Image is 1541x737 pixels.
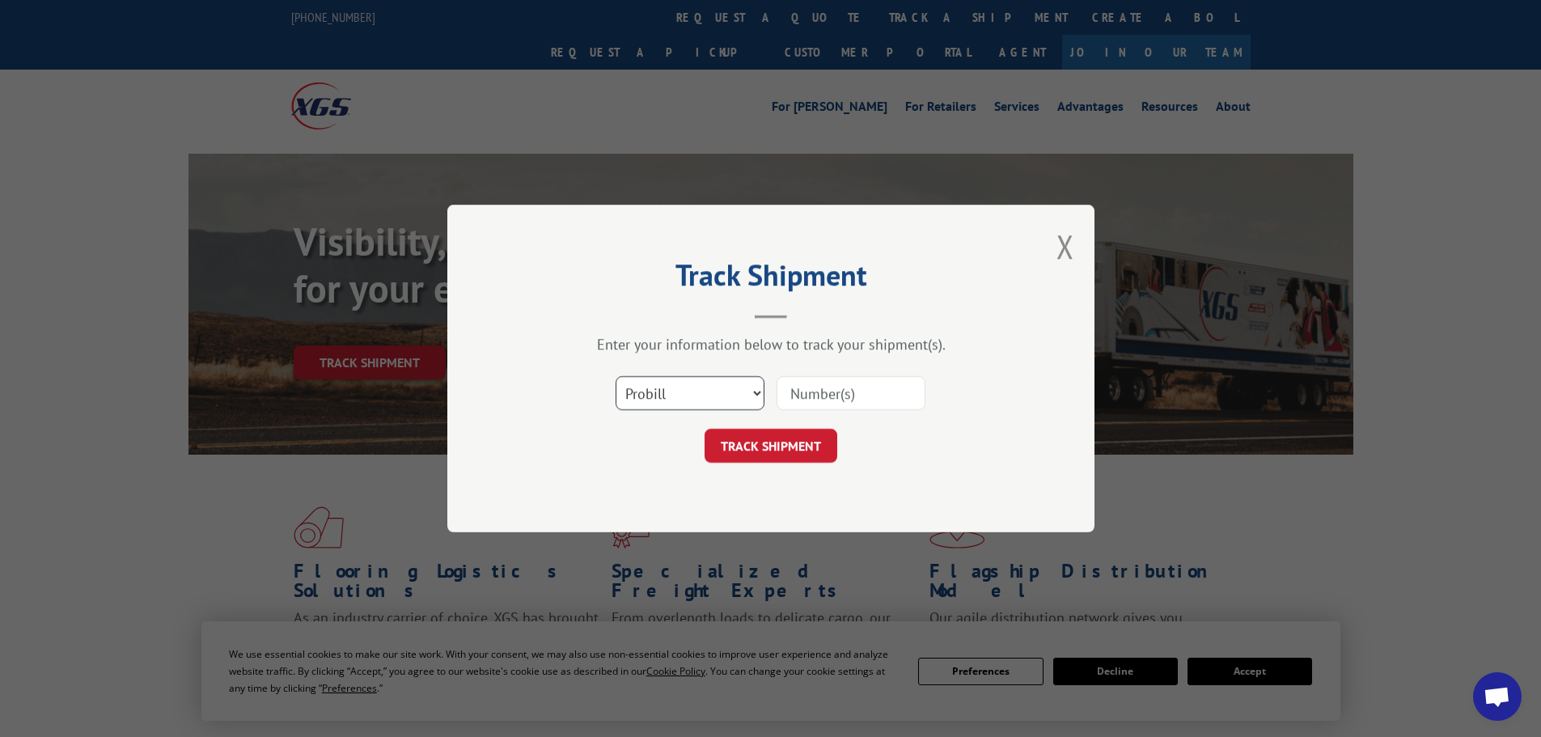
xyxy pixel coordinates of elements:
[528,264,1014,294] h2: Track Shipment
[777,376,925,410] input: Number(s)
[528,335,1014,354] div: Enter your information below to track your shipment(s).
[1473,672,1522,721] div: Open chat
[705,429,837,463] button: TRACK SHIPMENT
[1056,225,1074,268] button: Close modal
